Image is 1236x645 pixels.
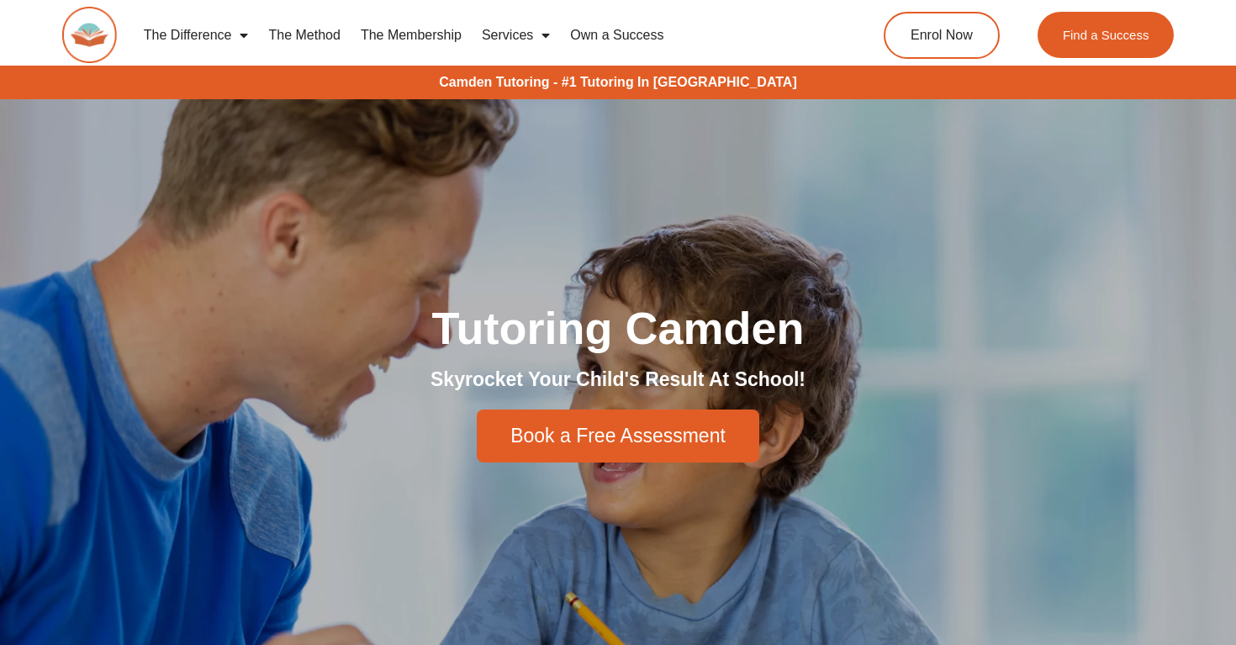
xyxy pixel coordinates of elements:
[477,410,759,463] a: Book a Free Assessment
[258,16,350,55] a: The Method
[147,367,1089,393] h2: Skyrocket Your Child's Result At School!
[1038,12,1175,58] a: Find a Success
[147,305,1089,351] h1: Tutoring Camden
[884,12,1000,59] a: Enrol Now
[510,426,726,446] span: Book a Free Assessment
[351,16,472,55] a: The Membership
[134,16,259,55] a: The Difference
[560,16,673,55] a: Own a Success
[134,16,821,55] nav: Menu
[911,29,973,42] span: Enrol Now
[1063,29,1149,41] span: Find a Success
[472,16,560,55] a: Services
